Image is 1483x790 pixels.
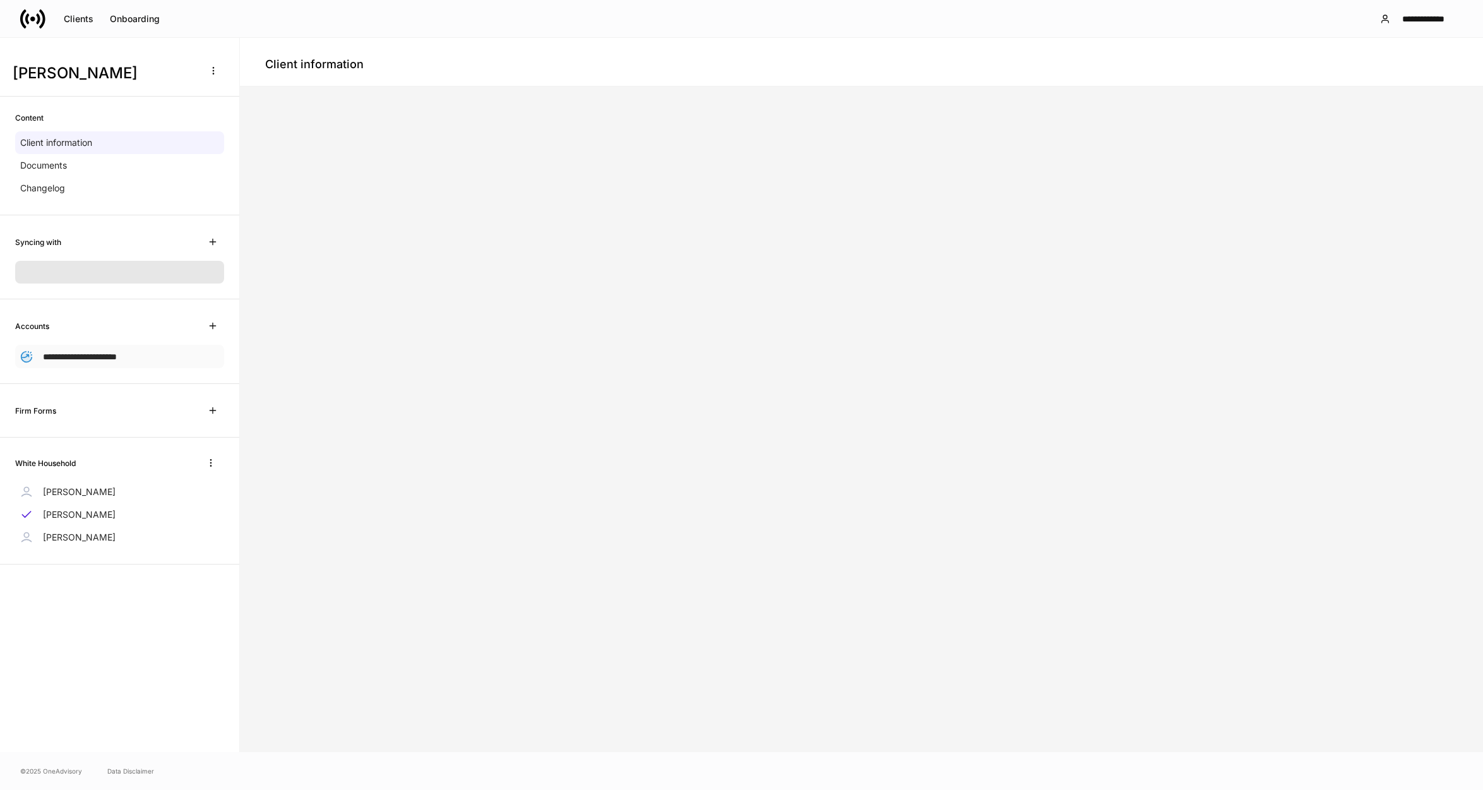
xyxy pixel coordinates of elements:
button: Clients [56,9,102,29]
h6: Firm Forms [15,405,56,417]
a: [PERSON_NAME] [15,503,224,526]
a: [PERSON_NAME] [15,526,224,549]
h6: White Household [15,457,76,469]
a: Changelog [15,177,224,200]
p: [PERSON_NAME] [43,508,116,521]
h3: [PERSON_NAME] [13,63,195,83]
div: Onboarding [110,15,160,23]
h6: Accounts [15,320,49,332]
h4: Client information [265,57,364,72]
p: [PERSON_NAME] [43,486,116,498]
a: Documents [15,154,224,177]
button: Onboarding [102,9,168,29]
span: © 2025 OneAdvisory [20,766,82,776]
h6: Content [15,112,44,124]
a: Client information [15,131,224,154]
p: Changelog [20,182,65,195]
a: Data Disclaimer [107,766,154,776]
p: [PERSON_NAME] [43,531,116,544]
p: Client information [20,136,92,149]
p: Documents [20,159,67,172]
a: [PERSON_NAME] [15,481,224,503]
div: Clients [64,15,93,23]
h6: Syncing with [15,236,61,248]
